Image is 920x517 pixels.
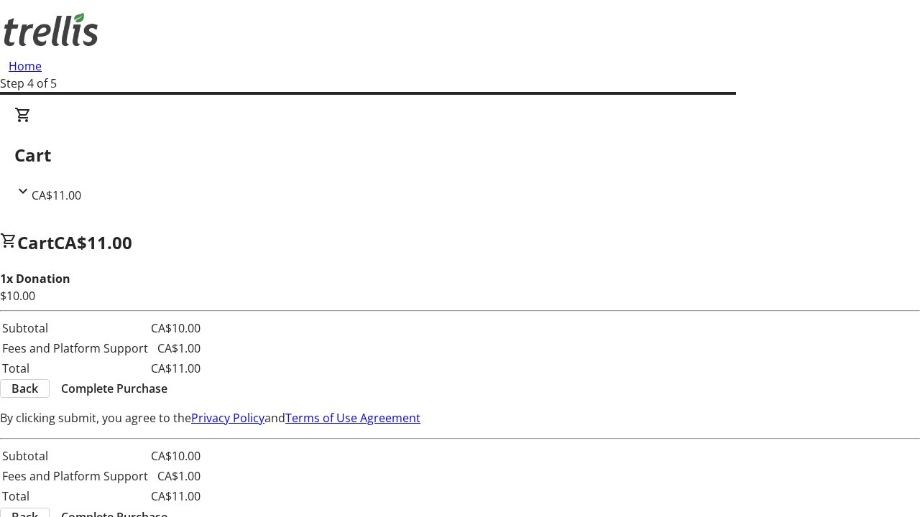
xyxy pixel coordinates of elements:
button: Complete Purchase [50,380,179,397]
td: CA$10.00 [150,447,201,465]
span: Cart [17,230,54,254]
td: CA$10.00 [150,319,201,337]
span: CA$11.00 [54,230,132,254]
span: Back [11,380,38,397]
td: Total [1,487,149,506]
td: CA$1.00 [150,467,201,485]
td: Total [1,359,149,378]
td: Subtotal [1,319,149,337]
span: Complete Purchase [61,380,167,397]
td: Fees and Platform Support [1,339,149,358]
a: Privacy Policy [191,410,264,426]
td: Subtotal [1,447,149,465]
a: Terms of Use Agreement [285,410,420,426]
td: CA$11.00 [150,487,201,506]
td: CA$11.00 [150,359,201,378]
td: Fees and Platform Support [1,467,149,485]
td: CA$1.00 [150,339,201,358]
span: CA$11.00 [32,187,81,203]
div: CartCA$11.00 [14,106,906,204]
h2: Cart [14,142,906,168]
